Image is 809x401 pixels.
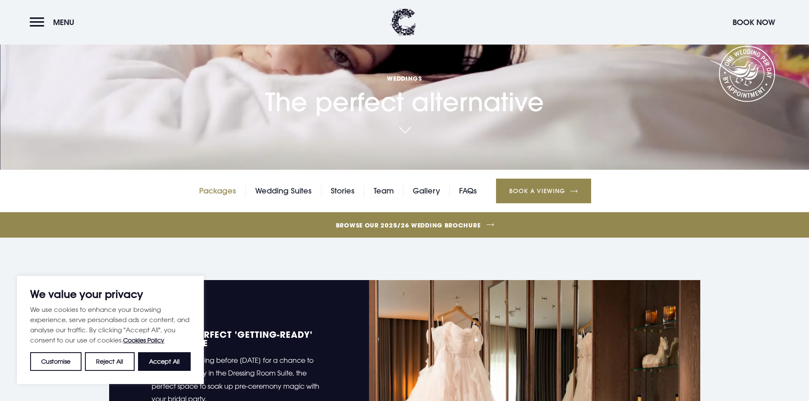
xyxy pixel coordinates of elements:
[391,8,416,36] img: Clandeboye Lodge
[265,74,544,82] span: Weddings
[123,337,164,344] a: Cookies Policy
[374,185,394,197] a: Team
[30,352,82,371] button: Customise
[30,13,79,31] button: Menu
[53,17,74,27] span: Menu
[152,330,327,347] h5: WIN the perfect 'Getting-Ready' experience
[30,304,191,345] p: We use cookies to enhance your browsing experience, serve personalised ads or content, and analys...
[17,276,204,384] div: We value your privacy
[30,289,191,299] p: We value your privacy
[331,185,355,197] a: Stories
[728,13,779,31] button: Book Now
[265,25,544,117] h1: The perfect alternative
[459,185,477,197] a: FAQs
[496,179,591,203] a: Book a Viewing
[255,185,312,197] a: Wedding Suites
[413,185,440,197] a: Gallery
[138,352,191,371] button: Accept All
[199,185,236,197] a: Packages
[85,352,134,371] button: Reject All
